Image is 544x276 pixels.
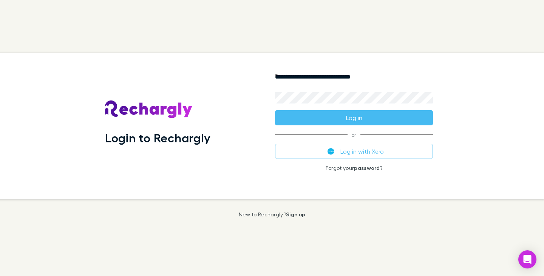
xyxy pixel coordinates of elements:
a: password [354,165,380,171]
button: Log in [275,110,433,125]
a: Sign up [286,211,305,217]
p: Forgot your ? [275,165,433,171]
p: New to Rechargly? [239,211,306,217]
h1: Login to Rechargly [105,131,210,145]
div: Open Intercom Messenger [518,250,536,268]
img: Rechargly's Logo [105,100,193,119]
img: Xero's logo [328,148,334,155]
button: Log in with Xero [275,144,433,159]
